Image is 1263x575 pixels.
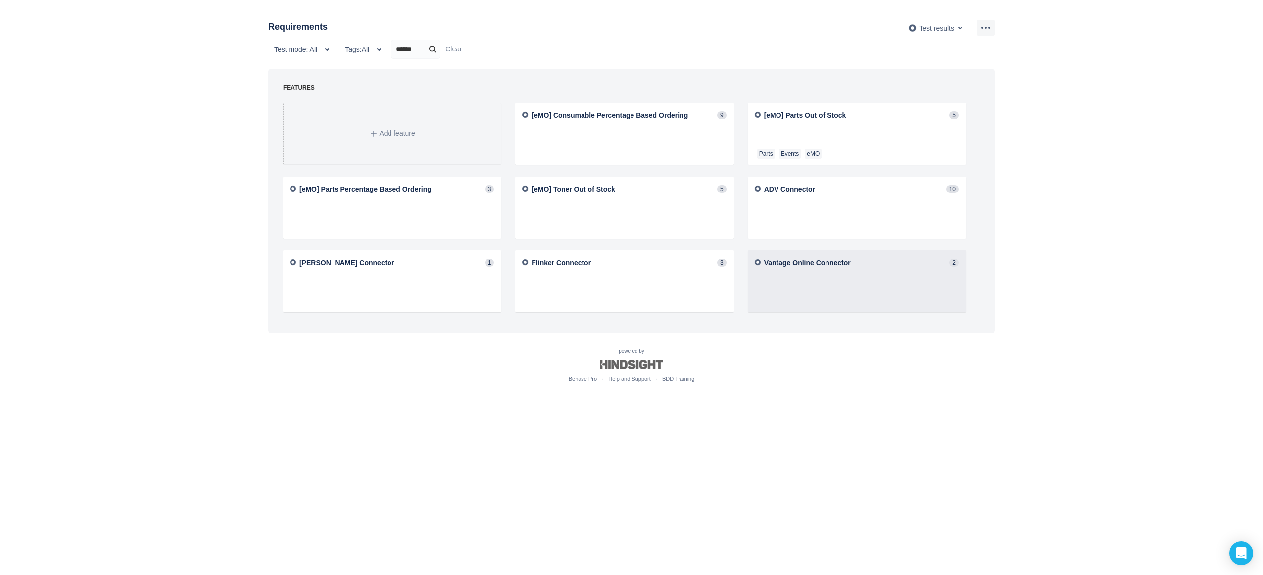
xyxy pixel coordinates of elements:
a: ADV Connector [764,185,815,193]
a: [eMO] Toner Out of Stock [532,185,615,193]
img: AgwABIgr006M16MAAAAASUVORK5CYII= [520,111,529,118]
span: search icon [427,45,438,54]
span: Add feature [379,129,415,137]
a: [eMO] Consumable Percentage Based Ordering [532,111,688,119]
span: Add icon [370,130,378,138]
a: BDD Training [662,376,694,382]
span: Parts [759,149,773,159]
span: 3 [717,259,727,267]
span: 1 [485,259,494,267]
button: Test mode: All [268,42,339,57]
img: AgwABIgr006M16MAAAAASUVORK5CYII= [288,185,296,192]
h3: Requirements [268,20,328,34]
a: Vantage Online Connector [764,259,851,267]
a: [PERSON_NAME] Connector [299,259,394,267]
img: AgwABIgr006M16MAAAAASUVORK5CYII= [908,24,917,32]
span: Test mode: All [274,42,317,57]
img: AgwABIgr006M16MAAAAASUVORK5CYII= [520,259,529,266]
a: Help and Support [608,376,651,382]
a: Clear [445,45,462,53]
img: AgwABIgr006M16MAAAAASUVORK5CYII= [753,259,761,266]
span: 3 [485,185,494,193]
span: Test results [919,24,954,32]
a: [eMO] Parts Out of Stock [764,111,846,119]
div: FEATURES [283,84,972,92]
a: Add icon Add feature [283,103,501,164]
span: 9 [717,111,727,119]
span: 2 [949,259,959,267]
img: AgwABIgr006M16MAAAAASUVORK5CYII= [753,111,761,118]
span: 10 [946,185,959,193]
a: [eMO] Parts Percentage Based Ordering [299,185,432,193]
span: Events [781,149,799,159]
span: Tags: All [345,42,369,57]
button: Tags:All [339,42,391,57]
span: eMO [807,149,820,159]
span: 5 [717,185,727,193]
div: Open Intercom Messenger [1229,541,1253,565]
a: Behave Pro [569,376,597,382]
span: more [980,22,992,34]
a: Flinker Connector [532,259,591,267]
div: powered by [260,348,1003,383]
img: AgwABIgr006M16MAAAAASUVORK5CYII= [753,185,761,192]
span: 5 [949,111,959,119]
button: Test results [902,20,972,36]
img: AgwABIgr006M16MAAAAASUVORK5CYII= [288,259,296,266]
img: AgwABIgr006M16MAAAAASUVORK5CYII= [520,185,529,192]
